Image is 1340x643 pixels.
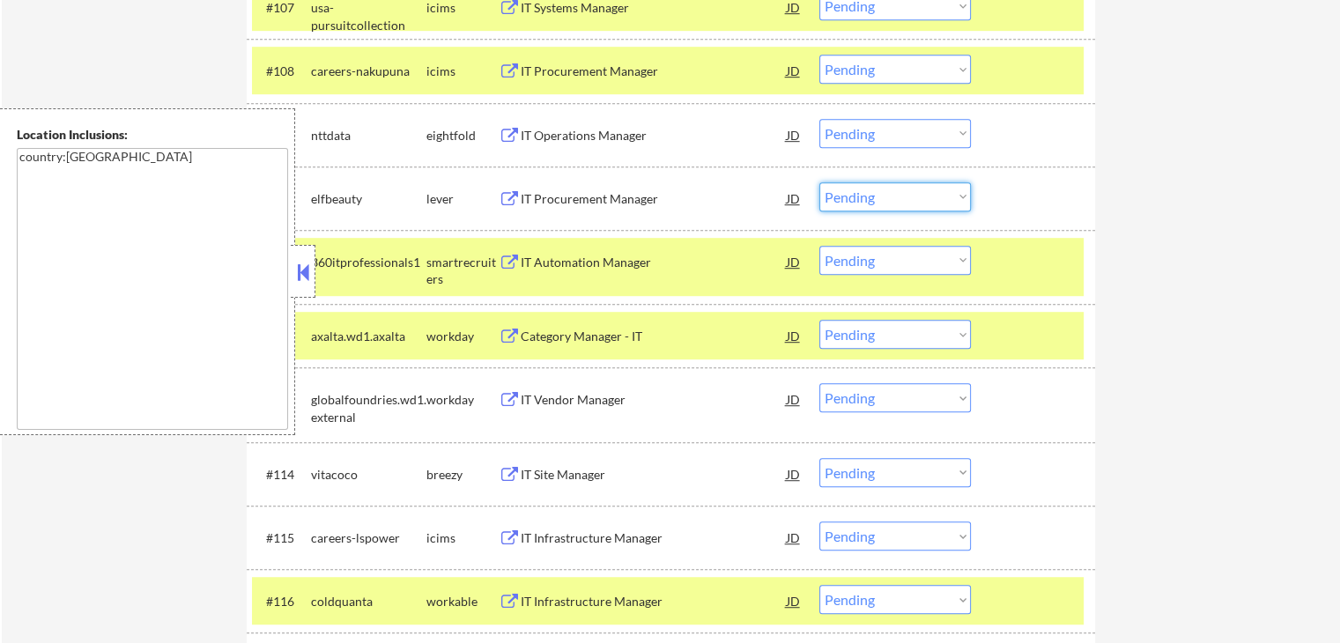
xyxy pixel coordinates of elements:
[785,585,803,617] div: JD
[785,119,803,151] div: JD
[785,458,803,490] div: JD
[311,529,426,547] div: careers-lspower
[266,593,297,610] div: #116
[521,127,787,144] div: IT Operations Manager
[266,529,297,547] div: #115
[426,328,499,345] div: workday
[311,190,426,208] div: elfbeauty
[311,593,426,610] div: coldquanta
[785,521,803,553] div: JD
[311,254,426,271] div: 360itprofessionals1
[521,254,787,271] div: IT Automation Manager
[426,254,499,288] div: smartrecruiters
[17,126,288,144] div: Location Inclusions:
[426,63,499,80] div: icims
[521,529,787,547] div: IT Infrastructure Manager
[521,391,787,409] div: IT Vendor Manager
[521,63,787,80] div: IT Procurement Manager
[426,127,499,144] div: eightfold
[785,383,803,415] div: JD
[426,529,499,547] div: icims
[311,391,426,425] div: globalfoundries.wd1.external
[785,320,803,351] div: JD
[426,593,499,610] div: workable
[785,55,803,86] div: JD
[426,466,499,484] div: breezy
[426,391,499,409] div: workday
[426,190,499,208] div: lever
[311,466,426,484] div: vitacoco
[311,127,426,144] div: nttdata
[266,63,297,80] div: #108
[311,63,426,80] div: careers-nakupuna
[521,328,787,345] div: Category Manager - IT
[785,182,803,214] div: JD
[785,246,803,277] div: JD
[521,466,787,484] div: IT Site Manager
[521,593,787,610] div: IT Infrastructure Manager
[521,190,787,208] div: IT Procurement Manager
[311,328,426,345] div: axalta.wd1.axalta
[266,466,297,484] div: #114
